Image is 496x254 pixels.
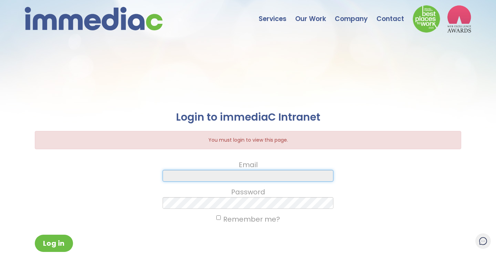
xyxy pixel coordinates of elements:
[35,110,461,124] h2: Login to immediaC Intranet
[259,2,295,26] a: Services
[216,214,280,224] label: Remember me?
[335,2,376,26] a: Company
[35,235,73,252] button: Log in
[447,5,471,33] img: logo2_wea_nobg.webp
[239,160,258,170] label: Email
[25,7,163,30] img: immediac
[295,2,335,26] a: Our Work
[231,187,265,197] label: Password
[376,2,413,26] a: Contact
[35,131,461,149] div: You must login to view this page.
[216,215,221,220] input: Remember me?
[413,5,440,33] img: Down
